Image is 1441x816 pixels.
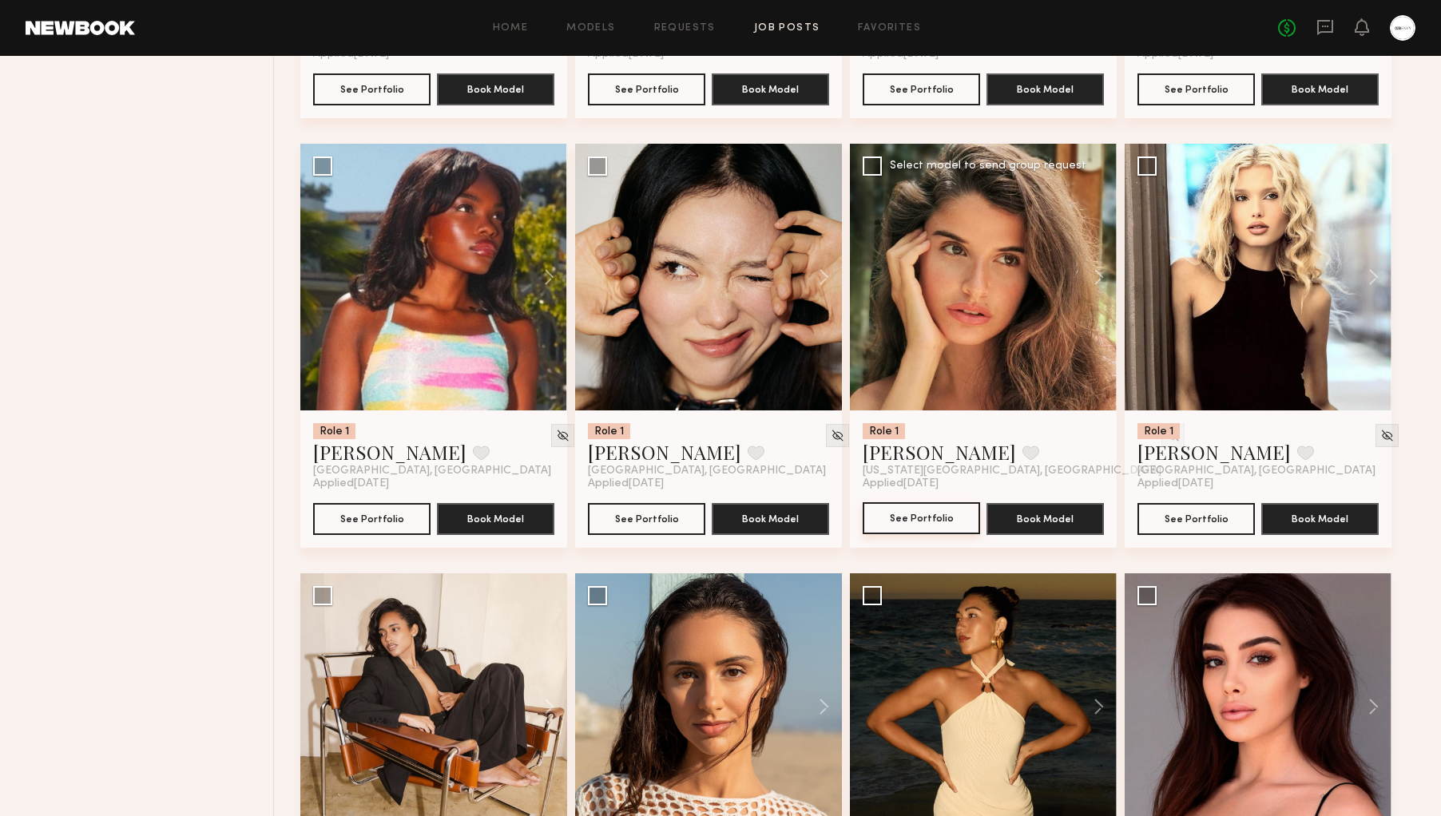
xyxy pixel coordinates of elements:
[1380,429,1394,442] img: Unhide Model
[493,23,529,34] a: Home
[588,73,705,105] button: See Portfolio
[654,23,716,34] a: Requests
[437,73,554,105] button: Book Model
[1137,477,1379,490] div: Applied [DATE]
[313,423,355,439] div: Role 1
[313,439,466,465] a: [PERSON_NAME]
[1137,73,1255,105] button: See Portfolio
[556,429,570,442] img: Unhide Model
[1261,73,1379,105] button: Book Model
[1261,511,1379,525] a: Book Model
[986,503,1104,535] button: Book Model
[754,23,820,34] a: Job Posts
[313,477,554,490] div: Applied [DATE]
[1137,465,1375,477] span: [GEOGRAPHIC_DATA], [GEOGRAPHIC_DATA]
[863,423,905,439] div: Role 1
[588,465,826,477] span: [GEOGRAPHIC_DATA], [GEOGRAPHIC_DATA]
[863,477,1104,490] div: Applied [DATE]
[986,81,1104,95] a: Book Model
[437,81,554,95] a: Book Model
[437,511,554,525] a: Book Model
[986,73,1104,105] button: Book Model
[858,23,921,34] a: Favorites
[863,439,1016,465] a: [PERSON_NAME]
[588,439,741,465] a: [PERSON_NAME]
[1261,81,1379,95] a: Book Model
[588,477,829,490] div: Applied [DATE]
[566,23,615,34] a: Models
[712,73,829,105] button: Book Model
[863,73,980,105] button: See Portfolio
[588,423,630,439] div: Role 1
[890,160,1086,172] div: Select model to send group request
[313,465,551,477] span: [GEOGRAPHIC_DATA], [GEOGRAPHIC_DATA]
[712,81,829,95] a: Book Model
[863,502,980,534] button: See Portfolio
[1261,503,1379,535] button: Book Model
[863,503,980,535] a: See Portfolio
[712,503,829,535] button: Book Model
[1137,423,1180,439] div: Role 1
[1137,439,1291,465] a: [PERSON_NAME]
[986,511,1104,525] a: Book Model
[313,503,431,535] button: See Portfolio
[712,511,829,525] a: Book Model
[863,465,1161,477] span: [US_STATE][GEOGRAPHIC_DATA], [GEOGRAPHIC_DATA]
[1137,503,1255,535] button: See Portfolio
[588,503,705,535] button: See Portfolio
[313,73,431,105] button: See Portfolio
[831,429,844,442] img: Unhide Model
[437,503,554,535] button: Book Model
